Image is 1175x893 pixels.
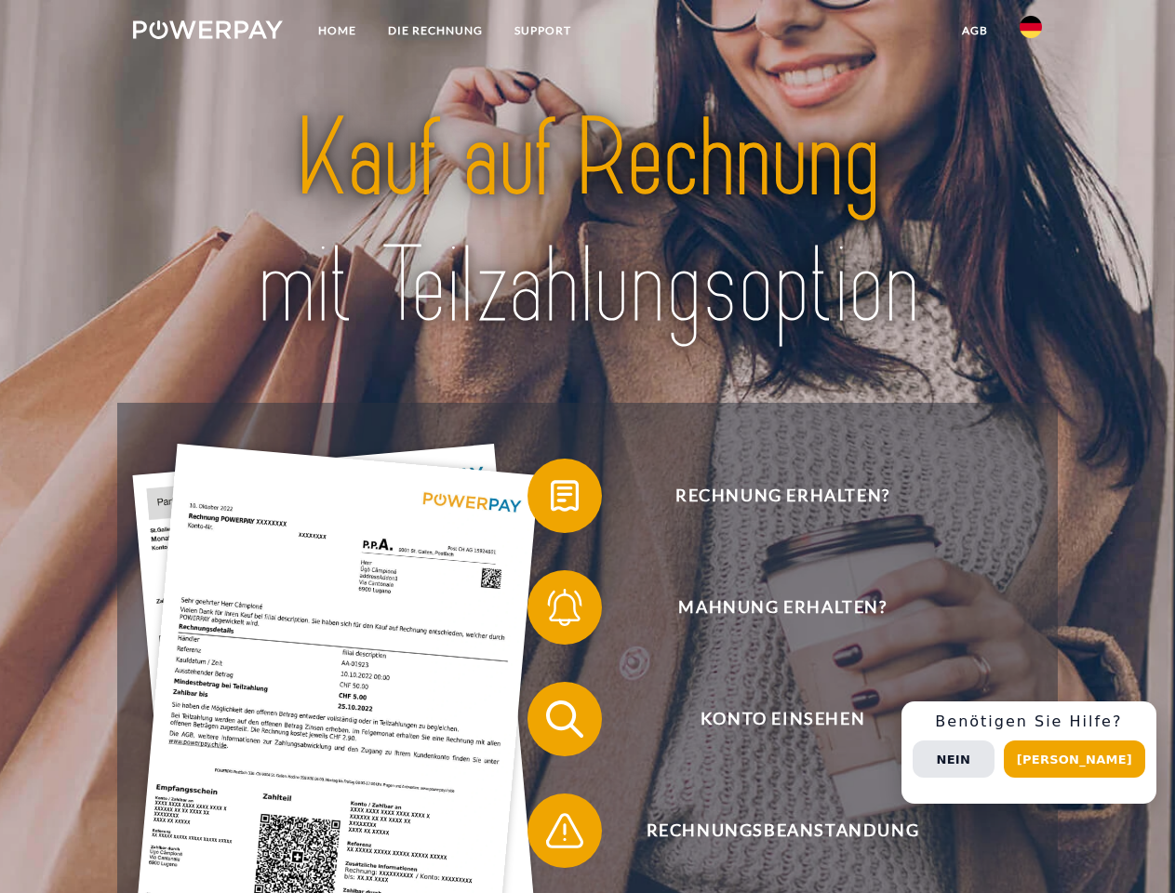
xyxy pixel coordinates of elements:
img: qb_bell.svg [541,584,588,631]
img: qb_warning.svg [541,807,588,854]
button: Konto einsehen [527,682,1011,756]
a: SUPPORT [499,14,587,47]
a: agb [946,14,1004,47]
img: de [1020,16,1042,38]
span: Mahnung erhalten? [554,570,1010,645]
button: Rechnung erhalten? [527,459,1011,533]
div: Schnellhilfe [901,701,1156,804]
img: qb_bill.svg [541,473,588,519]
img: title-powerpay_de.svg [178,89,997,356]
button: [PERSON_NAME] [1004,740,1145,778]
button: Mahnung erhalten? [527,570,1011,645]
button: Rechnungsbeanstandung [527,793,1011,868]
h3: Benötigen Sie Hilfe? [913,713,1145,731]
a: DIE RECHNUNG [372,14,499,47]
span: Rechnungsbeanstandung [554,793,1010,868]
img: logo-powerpay-white.svg [133,20,283,39]
span: Konto einsehen [554,682,1010,756]
button: Nein [913,740,995,778]
span: Rechnung erhalten? [554,459,1010,533]
img: qb_search.svg [541,696,588,742]
a: Home [302,14,372,47]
